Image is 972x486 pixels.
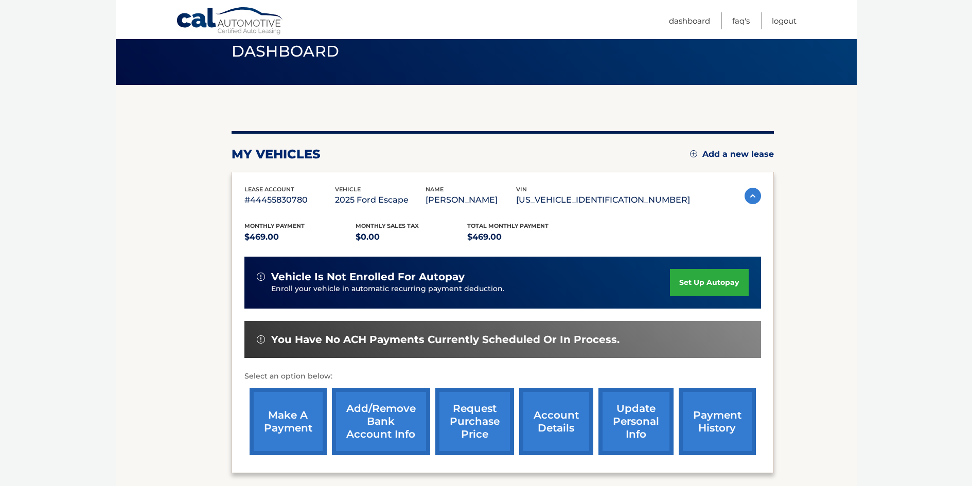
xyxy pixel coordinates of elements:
span: Total Monthly Payment [467,222,549,229]
p: Enroll your vehicle in automatic recurring payment deduction. [271,283,670,295]
p: 2025 Ford Escape [335,193,426,207]
a: update personal info [598,388,674,455]
a: account details [519,388,593,455]
span: vin [516,186,527,193]
img: alert-white.svg [257,273,265,281]
span: vehicle [335,186,361,193]
a: Add/Remove bank account info [332,388,430,455]
a: FAQ's [732,12,750,29]
a: set up autopay [670,269,748,296]
p: #44455830780 [244,193,335,207]
p: $0.00 [356,230,467,244]
a: Logout [772,12,797,29]
img: add.svg [690,150,697,157]
span: Dashboard [232,42,340,61]
h2: my vehicles [232,147,321,162]
p: [US_VEHICLE_IDENTIFICATION_NUMBER] [516,193,690,207]
a: Dashboard [669,12,710,29]
a: payment history [679,388,756,455]
p: $469.00 [244,230,356,244]
p: Select an option below: [244,370,761,383]
span: Monthly Payment [244,222,305,229]
a: request purchase price [435,388,514,455]
a: Add a new lease [690,149,774,159]
span: Monthly sales Tax [356,222,419,229]
span: vehicle is not enrolled for autopay [271,271,465,283]
img: accordion-active.svg [745,188,761,204]
img: alert-white.svg [257,335,265,344]
span: You have no ACH payments currently scheduled or in process. [271,333,620,346]
span: lease account [244,186,294,193]
p: $469.00 [467,230,579,244]
a: make a payment [250,388,327,455]
p: [PERSON_NAME] [426,193,516,207]
a: Cal Automotive [176,7,284,37]
span: name [426,186,444,193]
